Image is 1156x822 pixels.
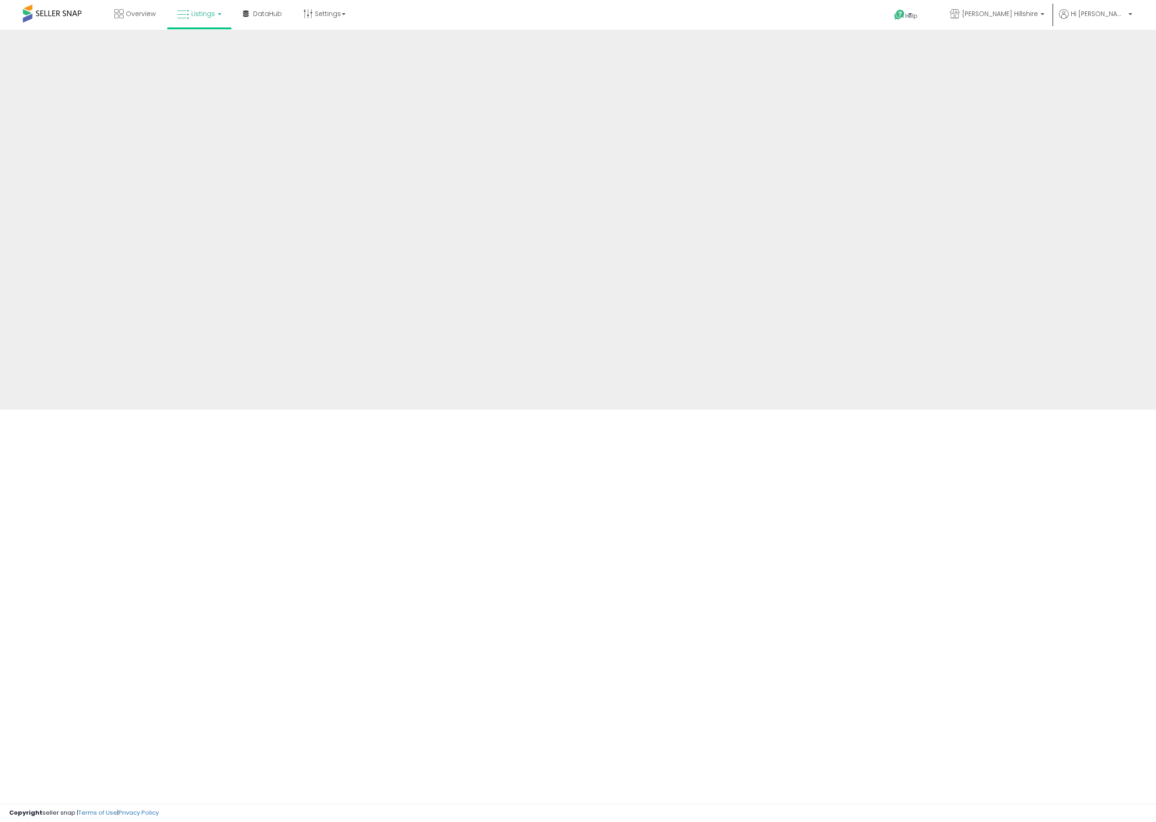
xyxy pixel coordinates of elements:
[253,9,282,18] span: DataHub
[126,9,156,18] span: Overview
[1071,9,1126,18] span: Hi [PERSON_NAME]
[191,9,215,18] span: Listings
[1059,9,1132,30] a: Hi [PERSON_NAME]
[905,12,918,20] span: Help
[894,9,905,21] i: Get Help
[887,2,935,30] a: Help
[962,9,1038,18] span: [PERSON_NAME] Hillshire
